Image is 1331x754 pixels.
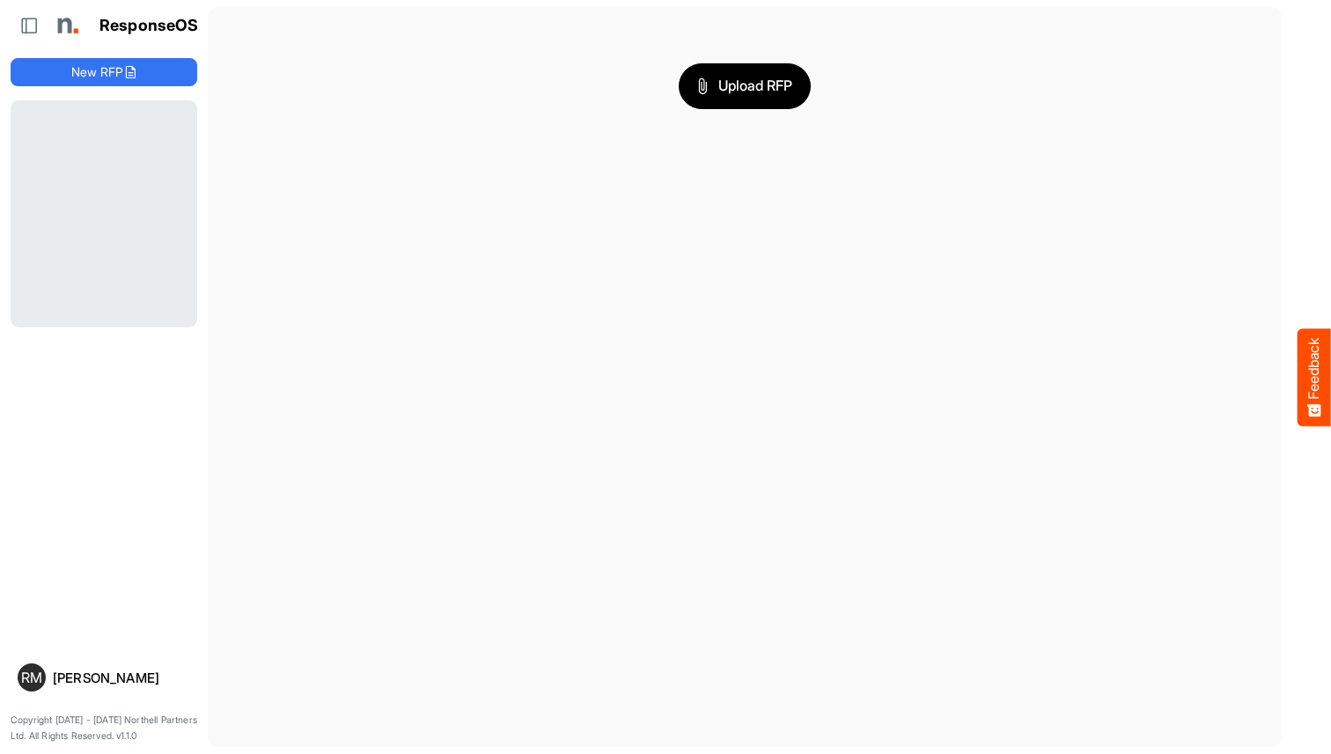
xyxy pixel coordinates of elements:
div: Loading... [11,100,197,326]
p: Copyright [DATE] - [DATE] Northell Partners Ltd. All Rights Reserved. v1.1.0 [11,713,197,743]
button: Upload RFP [679,63,811,109]
span: Upload RFP [697,75,792,98]
img: Northell [48,8,84,43]
span: RM [21,670,42,684]
div: [PERSON_NAME] [53,671,190,684]
h1: ResponseOS [99,17,199,35]
button: Feedback [1298,328,1331,426]
button: New RFP [11,58,197,86]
